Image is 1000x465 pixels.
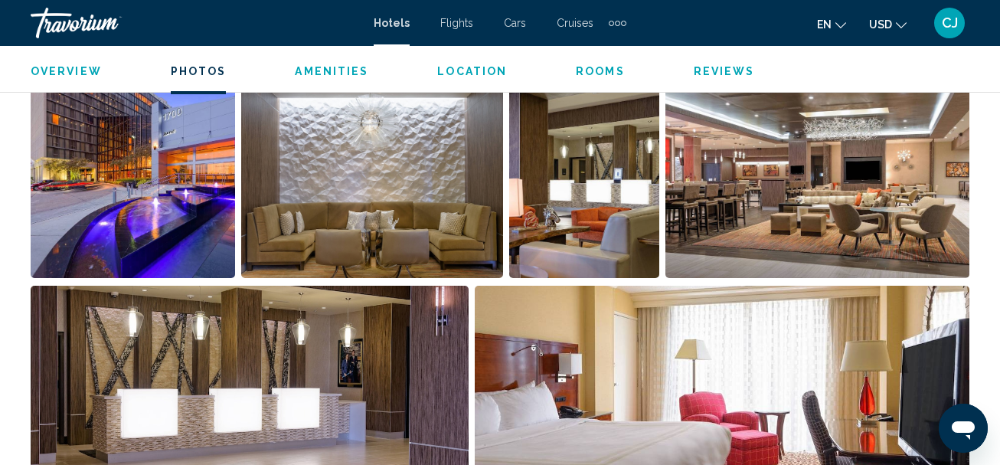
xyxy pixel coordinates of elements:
span: Location [437,65,507,77]
a: Hotels [374,17,410,29]
span: CJ [942,15,958,31]
a: Travorium [31,8,358,38]
button: Change currency [869,13,907,35]
a: Flights [440,17,473,29]
button: Reviews [694,64,755,78]
button: Extra navigation items [609,11,626,35]
button: Open full-screen image slider [241,87,503,279]
span: Amenities [295,65,368,77]
button: Amenities [295,64,368,78]
iframe: Button to launch messaging window [939,404,988,453]
span: Reviews [694,65,755,77]
span: en [817,18,832,31]
button: Rooms [576,64,625,78]
a: Cars [504,17,526,29]
button: Overview [31,64,102,78]
button: Change language [817,13,846,35]
button: Location [437,64,507,78]
span: USD [869,18,892,31]
button: Open full-screen image slider [665,87,969,279]
button: Open full-screen image slider [31,87,235,279]
span: Rooms [576,65,625,77]
span: Overview [31,65,102,77]
button: Open full-screen image slider [509,87,660,279]
button: User Menu [930,7,969,39]
button: Photos [171,64,227,78]
a: Cruises [557,17,593,29]
span: Photos [171,65,227,77]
